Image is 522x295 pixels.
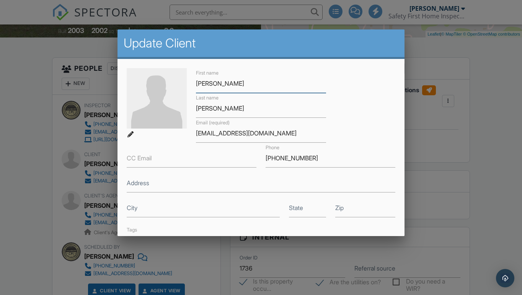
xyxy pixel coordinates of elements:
label: Last name [196,95,219,101]
label: CC Email [127,154,152,162]
h2: Update Client [124,36,398,51]
label: Zip [335,204,344,212]
label: Tags [127,227,137,233]
label: State [289,204,303,212]
label: Phone [266,144,279,151]
label: Address [127,179,149,187]
img: default-user-f0147aede5fd5fa78ca7ade42f37bd4542148d508eef1c3d3ea960f66861d68b.jpg [127,68,187,129]
label: First name [196,70,219,77]
label: City [127,204,137,212]
div: Open Intercom Messenger [496,269,514,287]
label: Email (required) [196,119,230,126]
